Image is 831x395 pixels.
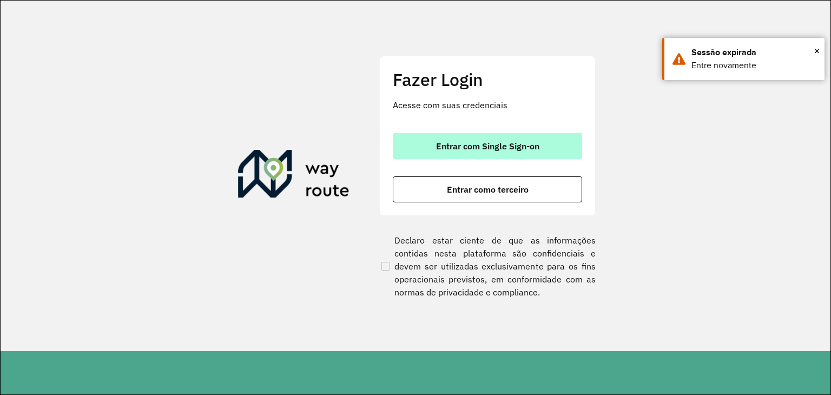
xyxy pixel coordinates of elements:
label: Declaro estar ciente de que as informações contidas nesta plataforma são confidenciais e devem se... [379,234,596,299]
span: Entrar com Single Sign-on [436,142,539,150]
button: button [393,176,582,202]
button: button [393,133,582,159]
div: Entre novamente [691,59,816,72]
img: Roteirizador AmbevTech [238,150,349,202]
div: Sessão expirada [691,46,816,59]
p: Acesse com suas credenciais [393,98,582,111]
h2: Fazer Login [393,69,582,90]
span: Entrar como terceiro [447,185,529,194]
span: × [814,43,820,59]
button: Close [814,43,820,59]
